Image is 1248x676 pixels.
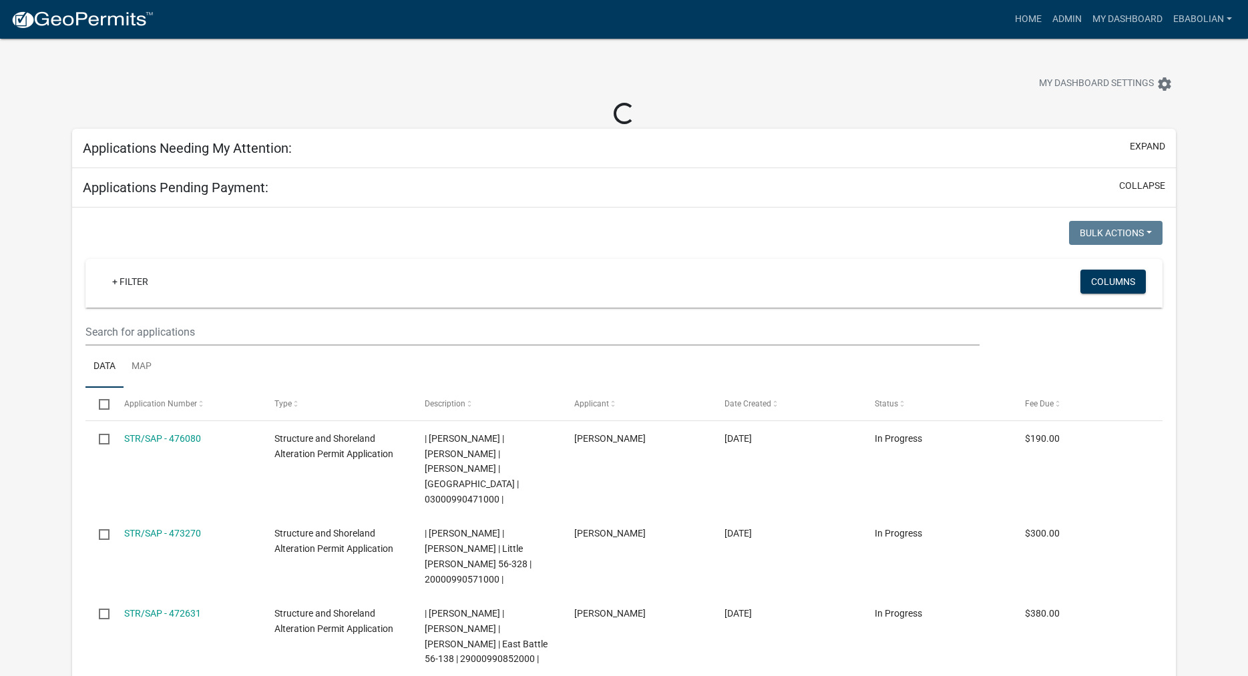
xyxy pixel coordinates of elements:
[85,318,979,346] input: Search for applications
[1069,221,1163,245] button: Bulk Actions
[712,388,862,420] datatable-header-cell: Date Created
[1028,71,1183,97] button: My Dashboard Settingssettings
[724,608,752,619] span: 09/02/2025
[1010,7,1047,32] a: Home
[411,388,562,420] datatable-header-cell: Description
[724,399,771,408] span: Date Created
[1025,608,1060,619] span: $380.00
[1157,76,1173,92] i: settings
[425,608,548,664] span: | Eric Babolian | SHANNON BODE | DARREN BODE | East Battle 56-138 | 29000990852000 |
[724,433,752,444] span: 09/09/2025
[1025,433,1060,444] span: $190.00
[124,608,201,619] a: STR/SAP - 472631
[1087,7,1168,32] a: My Dashboard
[274,399,292,408] span: Type
[875,528,922,539] span: In Progress
[562,388,712,420] datatable-header-cell: Applicant
[124,433,201,444] a: STR/SAP - 476080
[274,433,393,459] span: Structure and Shoreland Alteration Permit Application
[124,399,197,408] span: Application Number
[862,388,1012,420] datatable-header-cell: Status
[1130,139,1165,153] button: expand
[262,388,412,420] datatable-header-cell: Type
[83,140,292,156] h5: Applications Needing My Attention:
[101,270,159,294] a: + Filter
[1047,7,1087,32] a: Admin
[574,433,646,444] span: Joshua Thomas Ohman
[425,399,465,408] span: Description
[574,399,609,408] span: Applicant
[574,608,646,619] span: Matt S Hoen
[574,528,646,539] span: Matt S Hoen
[875,608,922,619] span: In Progress
[85,346,124,388] a: Data
[1080,270,1146,294] button: Columns
[124,346,160,388] a: Map
[1119,179,1165,193] button: collapse
[274,608,393,634] span: Structure and Shoreland Alteration Permit Application
[875,433,922,444] span: In Progress
[274,528,393,554] span: Structure and Shoreland Alteration Permit Application
[724,528,752,539] span: 09/03/2025
[85,388,111,420] datatable-header-cell: Select
[1039,76,1154,92] span: My Dashboard Settings
[112,388,262,420] datatable-header-cell: Application Number
[1012,388,1163,420] datatable-header-cell: Fee Due
[83,180,268,196] h5: Applications Pending Payment:
[1025,399,1054,408] span: Fee Due
[875,399,898,408] span: Status
[425,433,519,504] span: | Elizabeth Plaster | JOSHUA T OHMANN | TIERRA T OHMANN | Otter Tail River | 03000990471000 |
[124,528,201,539] a: STR/SAP - 473270
[425,528,532,584] span: | Kyle Westergard | MARNA M NELSON TST | Little McDonald 56-328 | 20000990571000 |
[1168,7,1237,32] a: ebabolian
[1025,528,1060,539] span: $300.00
